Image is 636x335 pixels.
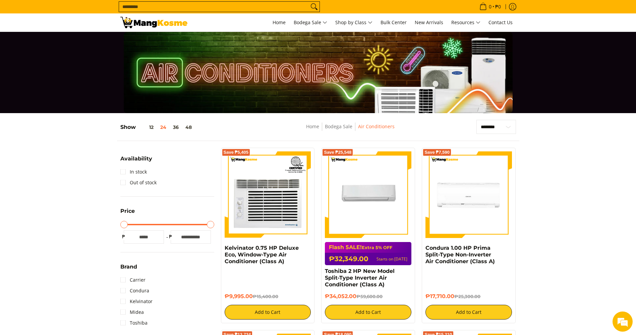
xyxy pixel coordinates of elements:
span: Resources [451,18,480,27]
nav: Main Menu [194,13,516,32]
span: Brand [120,264,137,270]
a: Bulk Center [377,13,410,32]
span: New Arrivals [415,19,443,26]
h6: ₱9,995.00 [225,293,311,300]
del: ₱15,400.00 [253,294,278,299]
a: New Arrivals [411,13,447,32]
del: ₱25,300.00 [454,294,480,299]
a: Toshiba 2 HP New Model Split-Type Inverter Air Conditioner (Class A) [325,268,395,288]
a: Air Conditioners [358,123,395,130]
span: Save ₱5,405 [224,150,249,154]
img: Kelvinator 0.75 HP Deluxe Eco, Window-Type Air Conditioner (Class A) [225,151,311,238]
a: Home [269,13,289,32]
a: Midea [120,307,144,318]
span: Price [120,208,135,214]
img: Toshiba 2 HP New Model Split-Type Inverter Air Conditioner (Class A) [325,151,411,238]
img: Bodega Sale Aircon l Mang Kosme: Home Appliances Warehouse Sale [120,17,187,28]
summary: Open [120,208,135,219]
span: ₱ [167,233,174,240]
nav: Breadcrumbs [257,123,443,138]
span: Shop by Class [335,18,372,27]
button: 36 [170,125,182,130]
span: ₱0 [494,4,502,9]
button: Search [309,2,320,12]
span: Bulk Center [381,19,407,26]
button: 24 [157,125,170,130]
a: Carrier [120,275,146,285]
button: 48 [182,125,195,130]
a: In stock [120,166,147,177]
span: 0 [488,4,493,9]
a: Bodega Sale [290,13,331,32]
span: Home [273,19,286,26]
summary: Open [120,264,137,275]
h5: Show [120,124,195,131]
button: Add to Cart [225,305,311,320]
summary: Open [120,156,152,166]
a: Condura 1.00 HP Prima Split-Type Non-Inverter Air Conditioner (Class A) [425,245,495,265]
h6: ₱34,052.00 [325,293,411,300]
a: Toshiba [120,318,148,328]
a: Kelvinator 0.75 HP Deluxe Eco, Window-Type Air Conditioner (Class A) [225,245,299,265]
span: Save ₱25,548 [324,150,351,154]
span: Contact Us [488,19,513,26]
img: Condura 1.00 HP Prima Split-Type Non-Inverter Air Conditioner (Class A) [425,151,512,238]
a: Shop by Class [332,13,376,32]
span: Availability [120,156,152,161]
a: Out of stock [120,177,157,188]
a: Condura [120,285,149,296]
a: Bodega Sale [325,123,352,130]
span: Bodega Sale [294,18,327,27]
span: • [477,3,503,10]
a: Resources [448,13,484,32]
a: Contact Us [485,13,516,32]
span: ₱ [120,233,127,240]
button: Add to Cart [325,305,411,320]
button: Add to Cart [425,305,512,320]
del: ₱59,600.00 [356,294,383,299]
a: Kelvinator [120,296,153,307]
button: 12 [136,125,157,130]
span: Save ₱7,590 [424,150,450,154]
h6: ₱17,710.00 [425,293,512,300]
a: Home [306,123,319,130]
